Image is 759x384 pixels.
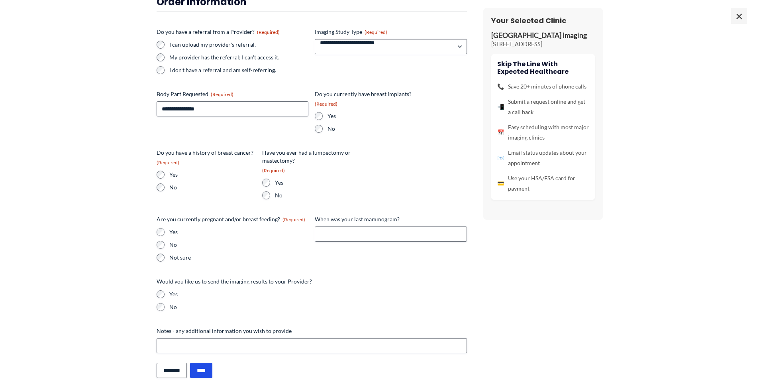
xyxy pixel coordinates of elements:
span: (Required) [365,29,387,35]
label: Yes [169,171,256,179]
li: Submit a request online and get a call back [497,96,589,117]
legend: Would you like us to send the imaging results to your Provider? [157,278,312,286]
span: (Required) [282,217,305,223]
span: 📞 [497,81,504,92]
legend: Do you have a history of breast cancer? [157,149,256,166]
li: Save 20+ minutes of phone calls [497,81,589,92]
label: My provider has the referral; I can't access it. [169,53,309,61]
h4: Skip the line with Expected Healthcare [497,60,589,75]
label: Notes - any additional information you wish to provide [157,327,467,335]
p: [STREET_ADDRESS] [491,40,595,48]
label: I don't have a referral and am self-referring. [169,66,309,74]
label: Imaging Study Type [315,28,467,36]
span: (Required) [157,160,179,165]
label: When was your last mammogram? [315,215,467,223]
label: Yes [169,228,309,236]
span: 📅 [497,127,504,138]
label: No [169,241,309,249]
span: (Required) [211,91,233,97]
label: No [275,191,361,199]
span: (Required) [257,29,280,35]
label: I can upload my provider's referral. [169,41,309,49]
label: No [169,303,467,311]
span: 📲 [497,102,504,112]
label: Not sure [169,254,309,262]
label: Yes [328,112,414,120]
span: (Required) [315,101,337,107]
span: (Required) [262,167,285,173]
legend: Do you currently have breast implants? [315,90,414,107]
li: Use your HSA/FSA card for payment [497,173,589,194]
span: 💳 [497,178,504,189]
h3: Your Selected Clinic [491,16,595,25]
label: Yes [169,290,467,298]
li: Email status updates about your appointment [497,148,589,168]
legend: Are you currently pregnant and/or breast feeding? [157,215,305,223]
label: No [328,125,414,133]
legend: Do you have a referral from a Provider? [157,28,280,36]
label: No [169,183,256,191]
label: Body Part Requested [157,90,309,98]
p: [GEOGRAPHIC_DATA] Imaging [491,31,595,40]
li: Easy scheduling with most major imaging clinics [497,122,589,143]
label: Yes [275,179,361,187]
legend: Have you ever had a lumpectomy or mastectomy? [262,149,361,174]
span: 📧 [497,153,504,163]
span: × [731,8,747,24]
